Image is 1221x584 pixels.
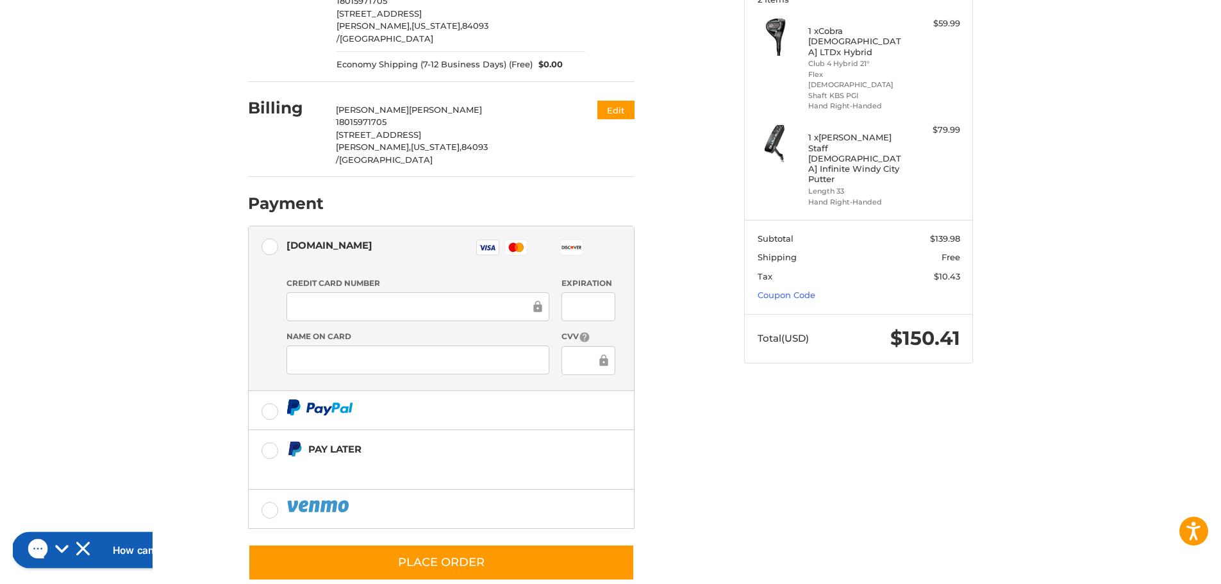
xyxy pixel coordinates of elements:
div: $79.99 [910,124,960,137]
span: $0.00 [533,58,563,71]
a: Coupon Code [758,290,815,300]
h2: Payment [248,194,324,213]
img: Pay Later icon [287,441,303,457]
span: Economy Shipping (7-12 Business Days) (Free) [336,58,533,71]
span: Free [942,252,960,262]
div: $59.99 [910,17,960,30]
li: Flex [DEMOGRAPHIC_DATA] [808,69,906,90]
button: Edit [597,101,635,119]
label: CVV [561,331,615,343]
span: [PERSON_NAME] [336,104,409,115]
button: Place Order [248,544,635,581]
span: 84093 / [336,21,488,44]
h4: 1 x Cobra [DEMOGRAPHIC_DATA] LTDx Hybrid [808,26,906,57]
span: [PERSON_NAME] [409,104,482,115]
span: $139.98 [930,233,960,244]
span: [PERSON_NAME], [336,142,411,152]
div: [DOMAIN_NAME] [287,235,372,256]
span: Subtotal [758,233,793,244]
h1: How can we help? [100,14,187,28]
span: 84093 / [336,142,488,165]
li: Hand Right-Handed [808,197,906,208]
li: Length 33 [808,186,906,197]
h2: Billing [248,98,323,118]
iframe: Gorgias live chat messenger [13,529,153,571]
span: [PERSON_NAME], [336,21,411,31]
div: Pay Later [308,438,554,460]
span: [US_STATE], [411,21,462,31]
span: [STREET_ADDRESS] [336,8,422,19]
iframe: PayPal Message 1 [287,462,554,474]
span: $150.41 [890,326,960,350]
span: [US_STATE], [411,142,461,152]
label: Name on Card [287,331,549,342]
span: [GEOGRAPHIC_DATA] [340,33,433,44]
span: 18015971705 [336,117,386,127]
span: $10.43 [934,271,960,281]
li: Shaft KBS PGI [808,90,906,101]
img: PayPal icon [287,399,353,415]
span: [GEOGRAPHIC_DATA] [339,154,433,165]
label: Expiration [561,278,615,289]
span: Tax [758,271,772,281]
li: Club 4 Hybrid 21° [808,58,906,69]
span: Shipping [758,252,797,262]
span: Total (USD) [758,332,809,344]
label: Credit Card Number [287,278,549,289]
li: Hand Right-Handed [808,101,906,112]
span: [STREET_ADDRESS] [336,129,421,140]
h4: 1 x [PERSON_NAME] Staff [DEMOGRAPHIC_DATA] Infinite Windy City Putter [808,132,906,184]
img: PayPal icon [287,498,352,514]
